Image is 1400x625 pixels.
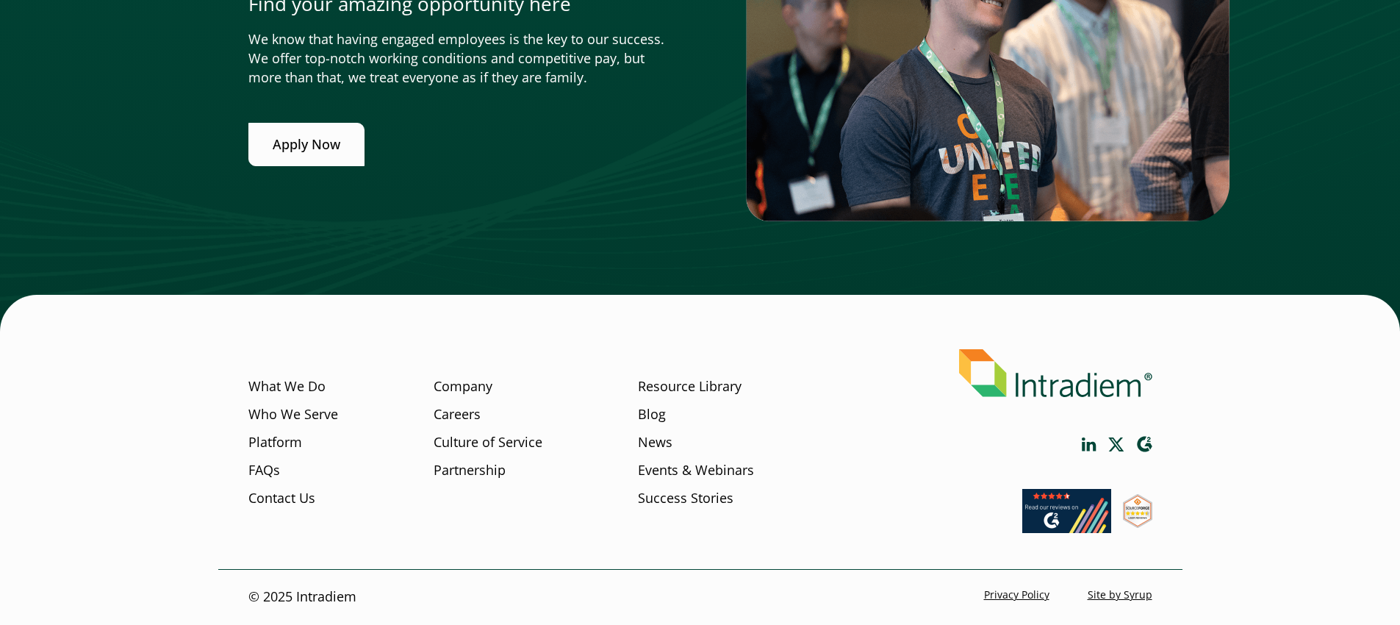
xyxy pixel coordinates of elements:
a: Careers [434,405,481,424]
a: Link opens in a new window [1082,438,1096,451]
a: What We Do [248,377,326,396]
img: Read our reviews on G2 [1022,489,1111,533]
a: Company [434,377,492,396]
a: Link opens in a new window [1123,514,1152,532]
a: Apply Now [248,123,365,166]
a: Who We Serve [248,405,338,424]
a: Privacy Policy [984,588,1049,602]
a: Success Stories [638,489,733,508]
a: FAQs [248,461,280,480]
a: Platform [248,433,302,452]
a: Events & Webinars [638,461,754,480]
a: News [638,433,672,452]
a: Contact Us [248,489,315,508]
p: © 2025 Intradiem [248,588,356,607]
img: Intradiem [959,349,1152,397]
a: Site by Syrup [1088,588,1152,602]
a: Partnership [434,461,506,480]
a: Link opens in a new window [1108,438,1124,451]
p: We know that having engaged employees is the key to our success. We offer top-notch working condi... [248,30,670,87]
a: Resource Library [638,377,742,396]
a: Culture of Service [434,433,542,452]
a: Link opens in a new window [1022,519,1111,537]
a: Blog [638,405,666,424]
img: SourceForge User Reviews [1123,494,1152,528]
a: Link opens in a new window [1136,436,1152,453]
